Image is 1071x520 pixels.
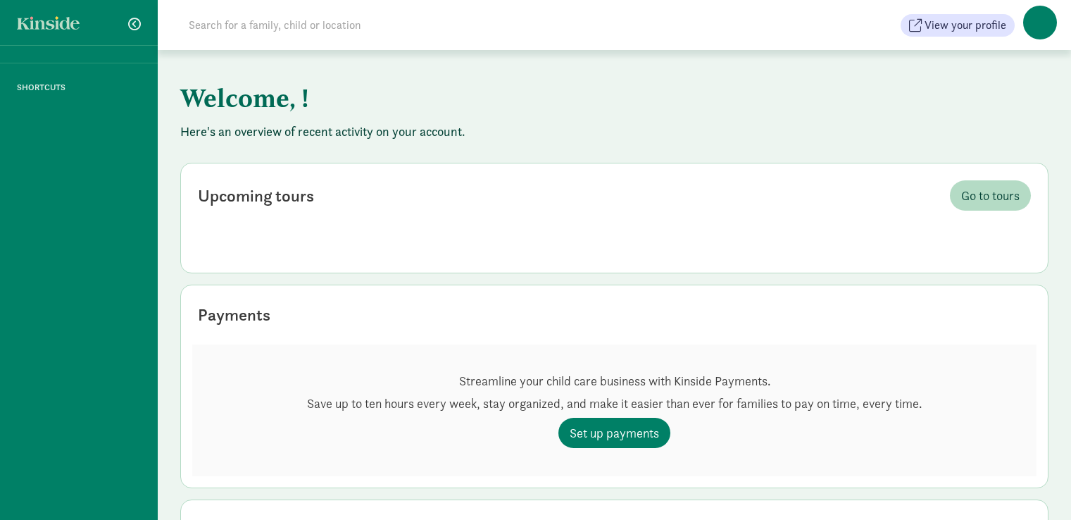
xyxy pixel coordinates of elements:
[307,373,922,390] p: Streamline your child care business with Kinside Payments.
[961,186,1020,205] span: Go to tours
[925,17,1006,34] span: View your profile
[180,11,575,39] input: Search for a family, child or location
[901,14,1015,37] button: View your profile
[198,183,314,209] div: Upcoming tours
[570,423,659,442] span: Set up payments
[180,123,1048,140] p: Here's an overview of recent activity on your account.
[307,395,922,412] p: Save up to ten hours every week, stay organized, and make it easier than ever for families to pay...
[950,180,1031,211] a: Go to tours
[180,73,877,123] h1: Welcome, !
[198,302,270,328] div: Payments
[558,418,670,448] a: Set up payments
